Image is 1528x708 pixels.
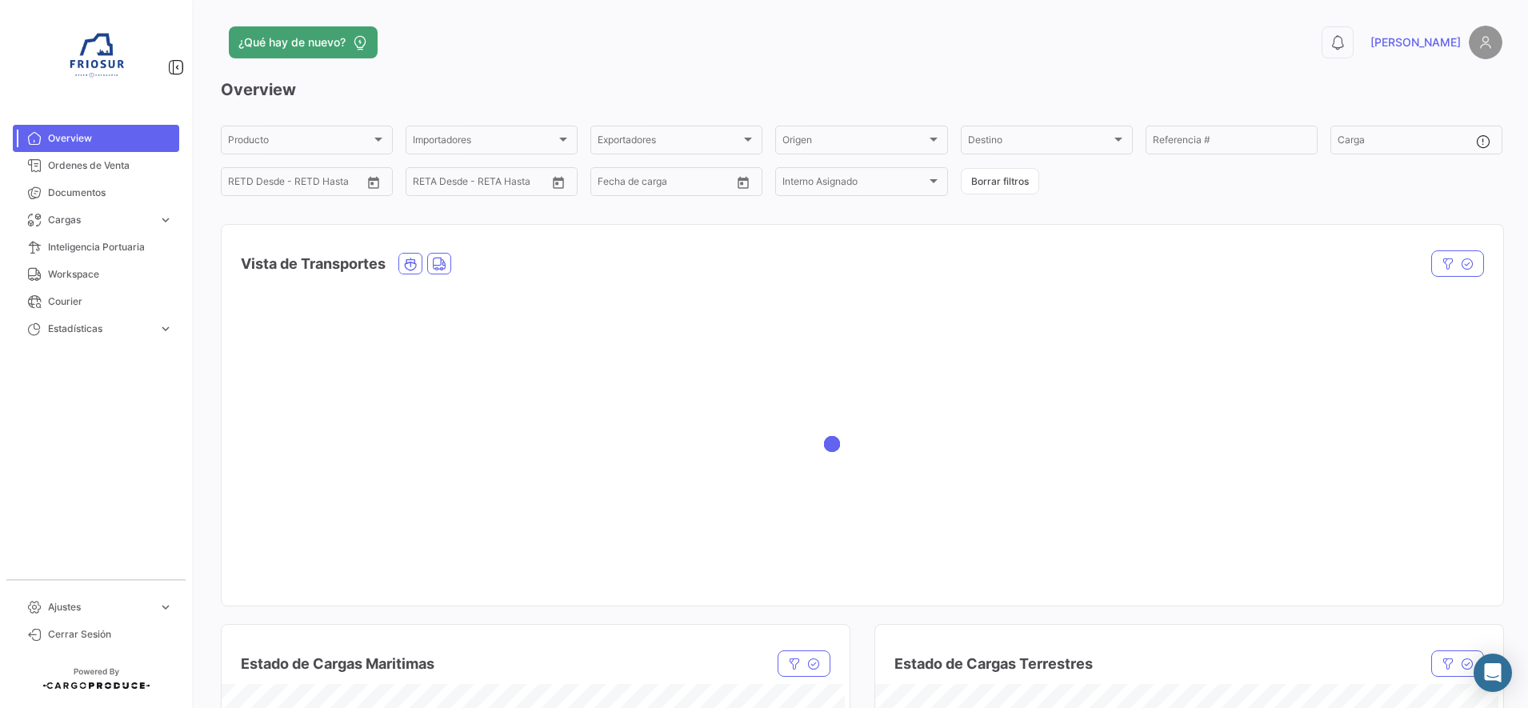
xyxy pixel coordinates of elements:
span: Origen [782,137,926,148]
span: Overview [48,131,173,146]
span: Estadísticas [48,322,152,336]
span: Interno Asignado [782,178,926,190]
span: Cargas [48,213,152,227]
input: Hasta [268,178,332,190]
img: 6ea6c92c-e42a-4aa8-800a-31a9cab4b7b0.jpg [56,19,136,99]
input: Desde [598,178,626,190]
span: Ajustes [48,600,152,614]
input: Desde [228,178,257,190]
span: Cerrar Sesión [48,627,173,642]
span: [PERSON_NAME] [1370,34,1461,50]
input: Desde [413,178,442,190]
a: Workspace [13,261,179,288]
img: placeholder-user.png [1469,26,1502,59]
input: Hasta [638,178,702,190]
input: Hasta [453,178,517,190]
a: Ordenes de Venta [13,152,179,179]
span: Inteligencia Portuaria [48,240,173,254]
button: Ocean [399,254,422,274]
span: Courier [48,294,173,309]
button: ¿Qué hay de nuevo? [229,26,378,58]
a: Documentos [13,179,179,206]
button: Open calendar [731,170,755,194]
span: expand_more [158,213,173,227]
span: ¿Qué hay de nuevo? [238,34,346,50]
button: Open calendar [362,170,386,194]
h3: Overview [221,78,1502,101]
h4: Estado de Cargas Maritimas [241,653,434,675]
button: Land [428,254,450,274]
h4: Vista de Transportes [241,253,386,275]
span: Exportadores [598,137,741,148]
span: expand_more [158,322,173,336]
span: Ordenes de Venta [48,158,173,173]
button: Open calendar [546,170,570,194]
div: Abrir Intercom Messenger [1474,654,1512,692]
a: Inteligencia Portuaria [13,234,179,261]
button: Borrar filtros [961,168,1039,194]
h4: Estado de Cargas Terrestres [894,653,1093,675]
span: Destino [968,137,1111,148]
span: expand_more [158,600,173,614]
span: Workspace [48,267,173,282]
a: Courier [13,288,179,315]
a: Overview [13,125,179,152]
span: Importadores [413,137,556,148]
span: Producto [228,137,371,148]
span: Documentos [48,186,173,200]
